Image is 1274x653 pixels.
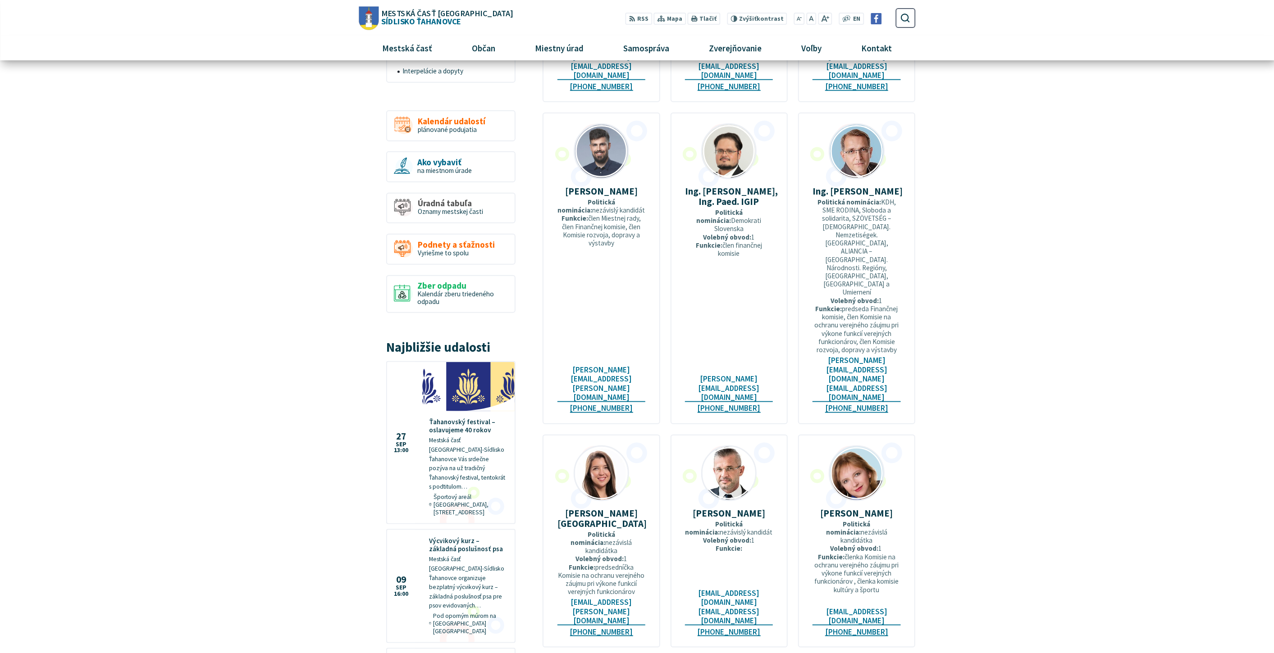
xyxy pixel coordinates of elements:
a: EN [851,14,863,24]
span: Podnety a sťažnosti [418,240,495,249]
span: Mestská časť [GEOGRAPHIC_DATA] [381,9,513,17]
img: images [703,447,756,500]
a: Výcvikový kurz – základná poslušnosť psa Mestská časť [GEOGRAPHIC_DATA]-Sídlisko Ťahanovce organi... [387,530,515,642]
a: [PERSON_NAME][EMAIL_ADDRESS][PERSON_NAME][DOMAIN_NAME] [557,365,646,402]
span: kontrast [739,15,784,23]
strong: Politická nominácia: [685,520,743,536]
strong: Volebný obvod: [703,233,751,241]
a: Mapa [654,13,686,25]
button: Zväčšiť veľkosť písma [818,13,832,25]
a: Kalendár udalostí plánované podujatia [386,110,516,141]
strong: Politická nominácia: [817,198,881,206]
a: Ťahanovský festival – oslavujeme 40 rokov Mestská časť [GEOGRAPHIC_DATA]-Sídlisko Ťahanovce Vás s... [387,362,515,523]
span: EN [853,14,860,24]
a: [PHONE_NUMBER] [698,404,761,413]
strong: [PERSON_NAME] [820,507,893,519]
strong: Funkcie: [815,304,842,313]
img: Ing._J__n_Pav__k__2_ [830,125,883,178]
strong: [PERSON_NAME][GEOGRAPHIC_DATA] [557,507,647,530]
a: Samospráva [607,36,686,60]
a: [PHONE_NUMBER] [825,627,888,637]
a: Voľby [785,36,838,60]
strong: [PERSON_NAME] [693,507,765,519]
strong: Politická nominácia: [826,520,871,536]
img: Obrázok2 [575,447,628,500]
a: [PHONE_NUMBER] [570,627,633,637]
img: Prejsť na domovskú stránku [359,6,379,30]
p: nezávislá kandidátka 1 predsedníčka Komisie na ochranu verejného záujmu pri výkone funkcií verejn... [557,531,646,596]
strong: Volebný obvod: [703,536,751,544]
a: Zverejňovanie [693,36,778,60]
a: [EMAIL_ADDRESS][DOMAIN_NAME] [813,607,901,626]
button: Zvýšiťkontrast [727,13,787,25]
a: [EMAIL_ADDRESS][DOMAIN_NAME] [685,62,773,80]
span: 27 [394,432,408,441]
a: [PHONE_NUMBER] [570,404,633,413]
strong: Politická nominácia: [571,530,616,547]
a: [PHONE_NUMBER] [825,404,888,413]
p: nezávislá kandidátka 1 členka Komisie na ochranu verejného záujmu pri výkone funkcií verejných fu... [813,520,901,594]
span: Zverejňovanie [706,36,765,60]
a: [EMAIL_ADDRESS][DOMAIN_NAME] [EMAIL_ADDRESS][DOMAIN_NAME] [685,589,773,626]
span: Miestny úrad [531,36,587,60]
span: Športový areál [GEOGRAPHIC_DATA], [STREET_ADDRESS] [434,493,508,516]
strong: Volebný obvod: [831,296,879,305]
strong: [PERSON_NAME] [830,185,903,197]
a: Úradná tabuľa Oznamy mestskej časti [386,193,516,224]
span: Ako vybaviť [417,158,472,167]
a: [PERSON_NAME][EMAIL_ADDRESS][DOMAIN_NAME] [EMAIL_ADDRESS][DOMAIN_NAME] [813,356,901,402]
span: Tlačiť [699,15,717,23]
a: Ako vybaviť na miestnom úrade [386,151,516,182]
h4: Ťahanovský festival – oslavujeme 40 rokov [429,418,508,434]
img: Prejsť na Facebook stránku [871,13,882,24]
a: [PHONE_NUMBER] [570,82,633,91]
strong: Volebný obvod: [830,544,878,553]
span: Kalendár udalostí [418,117,485,126]
strong: Ing. [813,185,828,197]
img: IMG_3003 [703,125,756,178]
span: 13:00 [394,447,408,453]
a: Interpelácie a dopyty [397,64,511,79]
span: Samospráva [620,36,672,60]
strong: Funkcie: [562,214,589,222]
a: [PERSON_NAME][EMAIL_ADDRESS][DOMAIN_NAME] [685,374,773,402]
p: Mestská časť [GEOGRAPHIC_DATA]-Sídlisko Ťahanovce Vás srdečne pozýva na už tradičný Ťahanovský fe... [429,436,508,491]
button: Tlačiť [688,13,720,25]
a: Miestny úrad [518,36,600,60]
strong: Volebný obvod: [575,554,624,563]
img: Zummerov__ [830,447,883,500]
strong: Funkcie: [818,553,845,561]
a: [PHONE_NUMBER] [698,82,761,91]
span: Mapa [667,14,682,24]
strong: Funkcie: [716,544,742,553]
span: Oznamy mestskej časti [418,207,483,216]
span: Voľby [798,36,825,60]
strong: [PERSON_NAME], Ing. Paed. IGIP [699,185,778,208]
strong: Funkcie: [569,563,596,571]
span: Vyriešme to spolu [418,249,469,257]
span: Kalendár zberu triedeného odpadu [417,290,494,306]
strong: Funkcie: [696,241,722,249]
p: Demokrati Slovenska 1 člen finančnej komisie [685,209,773,258]
p: KDH, SME RODINA, Sloboda a solidarita, SZÖVETSÉG – [DEMOGRAPHIC_DATA]. Nemzetiségek. [GEOGRAPHIC_... [813,198,901,354]
span: Zber odpadu [417,281,508,290]
span: Sídlisko Ťahanovce [379,9,513,25]
a: Kontakt [845,36,909,60]
button: Zmenšiť veľkosť písma [794,13,805,25]
img: Tomáš Jurkovič [575,125,628,178]
strong: Politická nominácia: [697,208,743,225]
a: Mestská časť [365,36,448,60]
span: Občan [468,36,498,60]
a: Zber odpadu Kalendár zberu triedeného odpadu [386,275,516,313]
a: [PERSON_NAME][EMAIL_ADDRESS][DOMAIN_NAME] [557,52,646,80]
button: Nastaviť pôvodnú veľkosť písma [806,13,816,25]
span: sep [394,441,408,448]
a: Logo Sídlisko Ťahanovce, prejsť na domovskú stránku. [359,6,513,30]
span: Zvýšiť [739,15,757,23]
span: RSS [637,14,648,24]
h3: Najbližšie udalosti [386,340,516,354]
a: [PHONE_NUMBER] [698,627,761,637]
a: [EMAIL_ADDRESS][PERSON_NAME][DOMAIN_NAME] [557,598,646,626]
strong: [PERSON_NAME] [565,185,638,197]
span: Kontakt [858,36,895,60]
